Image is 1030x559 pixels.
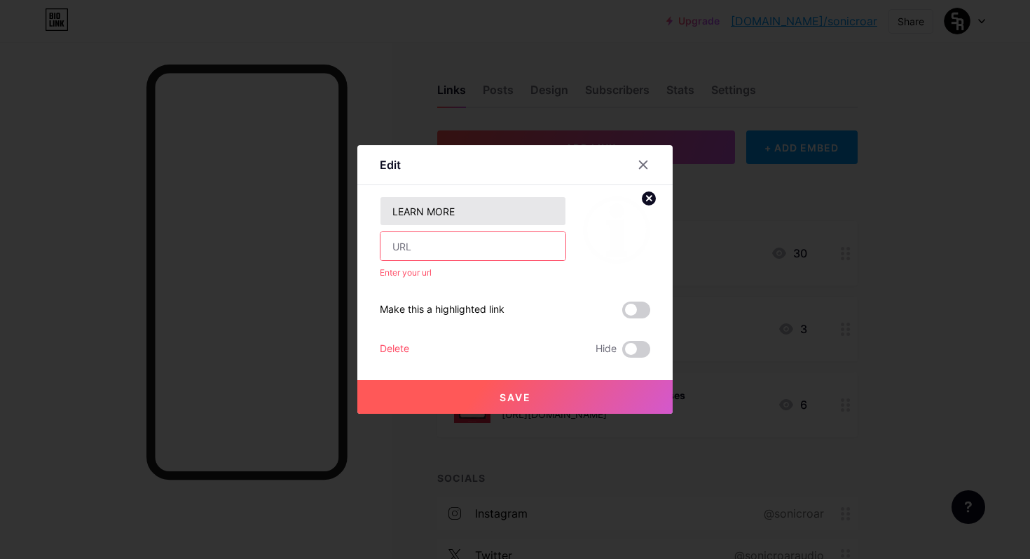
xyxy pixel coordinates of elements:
div: Make this a highlighted link [380,302,504,318]
span: Hide [596,341,617,358]
input: Title [380,197,565,225]
button: Save [357,380,673,414]
div: Edit [380,156,401,173]
div: Enter your url [380,267,566,279]
input: URL [380,232,565,260]
span: Save [500,391,531,403]
div: Delete [380,341,409,358]
img: link_thumbnail [583,196,650,264]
